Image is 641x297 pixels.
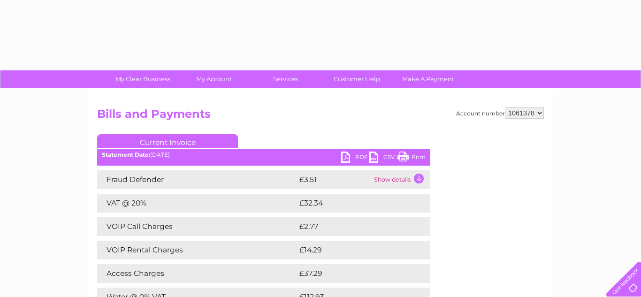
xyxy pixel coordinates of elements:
[297,170,372,189] td: £3.51
[97,170,297,189] td: Fraud Defender
[97,217,297,236] td: VOIP Call Charges
[104,70,182,88] a: My Clear Business
[97,241,297,259] td: VOIP Rental Charges
[369,152,397,165] a: CSV
[97,264,297,283] td: Access Charges
[297,264,411,283] td: £37.29
[372,170,430,189] td: Show details
[341,152,369,165] a: PDF
[397,152,426,165] a: Print
[297,194,411,213] td: £32.34
[247,70,324,88] a: Services
[297,217,408,236] td: £2.77
[176,70,253,88] a: My Account
[102,151,150,158] b: Statement Date:
[97,194,297,213] td: VAT @ 20%
[389,70,467,88] a: Make A Payment
[97,134,238,148] a: Current Invoice
[456,107,544,119] div: Account number
[297,241,411,259] td: £14.29
[97,152,430,158] div: [DATE]
[318,70,396,88] a: Customer Help
[97,107,544,125] h2: Bills and Payments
